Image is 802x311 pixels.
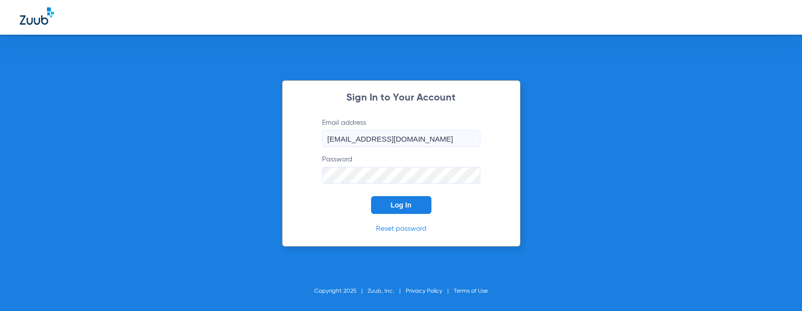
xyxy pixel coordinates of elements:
h2: Sign In to Your Account [307,93,495,103]
input: Email address [322,130,480,147]
img: Zuub Logo [20,7,54,25]
li: Zuub, Inc. [368,286,406,296]
a: Terms of Use [454,288,488,294]
button: Log In [371,196,431,214]
li: Copyright 2025 [314,286,368,296]
iframe: Chat Widget [753,263,802,311]
input: Password [322,167,480,184]
label: Password [322,155,480,184]
label: Email address [322,118,480,147]
span: Log In [391,201,412,209]
a: Privacy Policy [406,288,442,294]
a: Reset password [376,225,426,232]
